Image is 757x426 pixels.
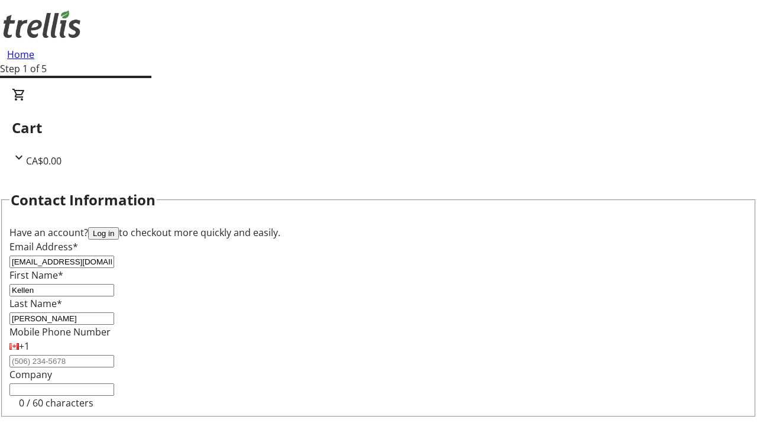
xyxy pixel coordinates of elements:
tr-character-limit: 0 / 60 characters [19,396,93,409]
label: Email Address* [9,240,78,253]
h2: Cart [12,117,745,138]
label: Mobile Phone Number [9,325,111,338]
label: Company [9,368,52,381]
div: Have an account? to checkout more quickly and easily. [9,225,748,240]
div: CartCA$0.00 [12,88,745,168]
h2: Contact Information [11,189,156,211]
input: (506) 234-5678 [9,355,114,367]
label: First Name* [9,269,63,282]
label: Last Name* [9,297,62,310]
span: CA$0.00 [26,154,62,167]
button: Log in [88,227,119,240]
